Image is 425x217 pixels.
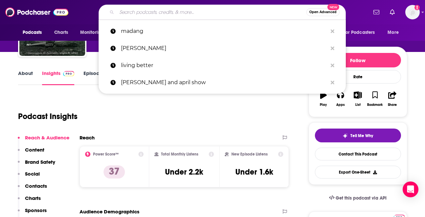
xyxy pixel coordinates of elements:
h2: Audience Demographics [80,208,139,215]
span: New [327,4,339,10]
span: For Podcasters [343,28,375,37]
div: Bookmark [367,103,383,107]
svg: Add a profile image [414,5,420,10]
button: open menu [18,26,51,39]
p: Reach & Audience [25,134,69,141]
p: Sponsors [25,207,47,213]
a: [PERSON_NAME] [99,40,346,57]
h2: Reach [80,134,95,141]
span: Podcasts [23,28,42,37]
button: tell me why sparkleTell Me Why [315,129,401,142]
h2: Power Score™ [93,152,119,157]
button: List [349,87,366,111]
a: Episodes51 [83,70,113,85]
a: About [18,70,33,85]
span: Get this podcast via API [336,195,387,201]
button: Play [315,87,332,111]
h3: Under 1.6k [235,167,273,177]
div: Open Intercom Messenger [403,181,418,197]
span: Tell Me Why [350,133,373,138]
a: Show notifications dropdown [371,7,382,18]
button: Charts [18,195,41,207]
button: Export One-Sheet [315,166,401,179]
a: Get this podcast via API [324,190,392,206]
button: Content [18,147,44,159]
div: Share [388,103,397,107]
span: More [388,28,399,37]
img: tell me why sparkle [342,133,348,138]
a: [PERSON_NAME] and april show [99,74,346,91]
p: Social [25,171,40,177]
p: 37 [104,165,125,179]
button: Contacts [18,183,47,195]
button: Share [384,87,401,111]
div: List [355,103,361,107]
button: Social [18,171,40,183]
a: living better [99,57,346,74]
button: Bookmark [366,87,384,111]
h1: Podcast Insights [18,111,78,121]
a: Charts [50,26,72,39]
button: Open AdvancedNew [306,8,340,16]
button: Show profile menu [405,5,420,19]
button: open menu [76,26,112,39]
button: Reach & Audience [18,134,69,147]
span: Logged in as broadleafbooks_ [405,5,420,19]
button: open menu [339,26,385,39]
div: Apps [336,103,345,107]
div: Rate [315,70,401,84]
img: User Profile [405,5,420,19]
p: madang [121,23,327,40]
span: Monitoring [80,28,104,37]
p: Content [25,147,44,153]
a: Show notifications dropdown [387,7,397,18]
input: Search podcasts, credits, & more... [117,7,306,17]
p: Charts [25,195,41,201]
a: InsightsPodchaser Pro [42,70,75,85]
button: Follow [315,53,401,67]
p: Contacts [25,183,47,189]
h2: Total Monthly Listens [161,152,198,157]
img: Podchaser - Follow, Share and Rate Podcasts [5,6,68,18]
button: open menu [383,26,407,39]
p: tim and april show [121,74,327,91]
img: Podchaser Pro [63,71,75,76]
h3: Under 2.2k [165,167,203,177]
p: living better [121,57,327,74]
div: Search podcasts, credits, & more... [99,5,346,20]
button: Brand Safety [18,159,55,171]
div: Play [320,103,327,107]
button: Apps [332,87,349,111]
a: Contact This Podcast [315,148,401,160]
span: Open Advanced [309,11,337,14]
p: Brand Safety [25,159,55,165]
span: Charts [54,28,68,37]
a: madang [99,23,346,40]
p: holly berkley fletcher [121,40,327,57]
h2: New Episode Listens [231,152,268,157]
